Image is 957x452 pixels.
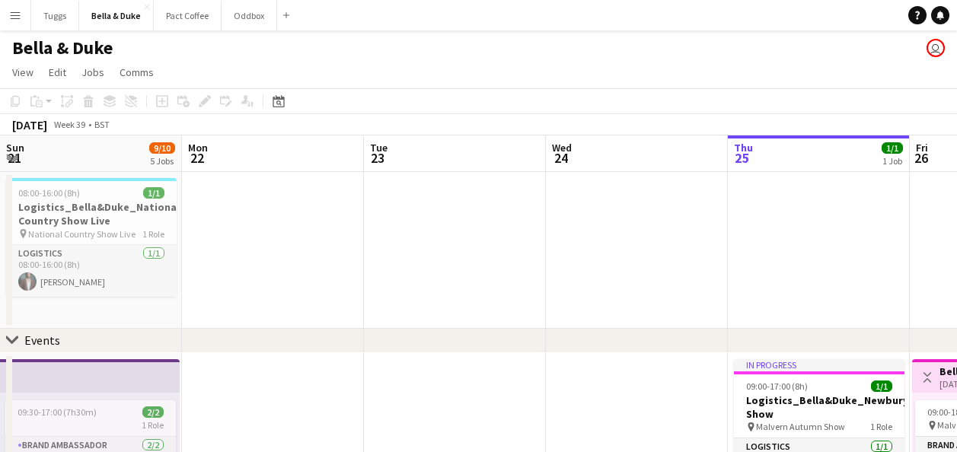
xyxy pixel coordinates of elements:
[142,228,164,240] span: 1 Role
[94,119,110,130] div: BST
[12,37,113,59] h1: Bella & Duke
[75,62,110,82] a: Jobs
[6,141,24,154] span: Sun
[882,155,902,167] div: 1 Job
[79,1,154,30] button: Bella & Duke
[914,149,928,167] span: 26
[143,187,164,199] span: 1/1
[746,380,808,392] span: 09:00-17:00 (8h)
[31,1,79,30] button: Tuggs
[142,419,164,431] span: 1 Role
[18,406,97,418] span: 09:30-17:00 (7h30m)
[150,155,174,167] div: 5 Jobs
[870,421,892,432] span: 1 Role
[882,142,903,154] span: 1/1
[927,39,945,57] app-user-avatar: Chubby Bear
[81,65,104,79] span: Jobs
[142,406,164,418] span: 2/2
[49,65,66,79] span: Edit
[756,421,845,432] span: Malvern Autumn Show
[43,62,72,82] a: Edit
[4,149,24,167] span: 21
[186,149,208,167] span: 22
[18,187,80,199] span: 08:00-16:00 (8h)
[222,1,277,30] button: Oddbox
[12,65,33,79] span: View
[6,62,40,82] a: View
[12,117,47,132] div: [DATE]
[6,200,177,228] h3: Logistics_Bella&Duke_National Country Show Live
[120,65,154,79] span: Comms
[154,1,222,30] button: Pact Coffee
[28,228,136,240] span: National Country Show Live
[871,380,892,392] span: 1/1
[50,119,88,130] span: Week 39
[24,333,60,348] div: Events
[370,141,388,154] span: Tue
[916,141,928,154] span: Fri
[6,245,177,297] app-card-role: Logistics1/108:00-16:00 (8h)[PERSON_NAME]
[149,142,175,154] span: 9/10
[113,62,160,82] a: Comms
[734,393,904,421] h3: Logistics_Bella&Duke_Newbury Show
[552,141,572,154] span: Wed
[732,149,753,167] span: 25
[188,141,208,154] span: Mon
[550,149,572,167] span: 24
[6,178,177,297] app-job-card: 08:00-16:00 (8h)1/1Logistics_Bella&Duke_National Country Show Live National Country Show Live1 Ro...
[734,141,753,154] span: Thu
[368,149,388,167] span: 23
[734,359,904,371] div: In progress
